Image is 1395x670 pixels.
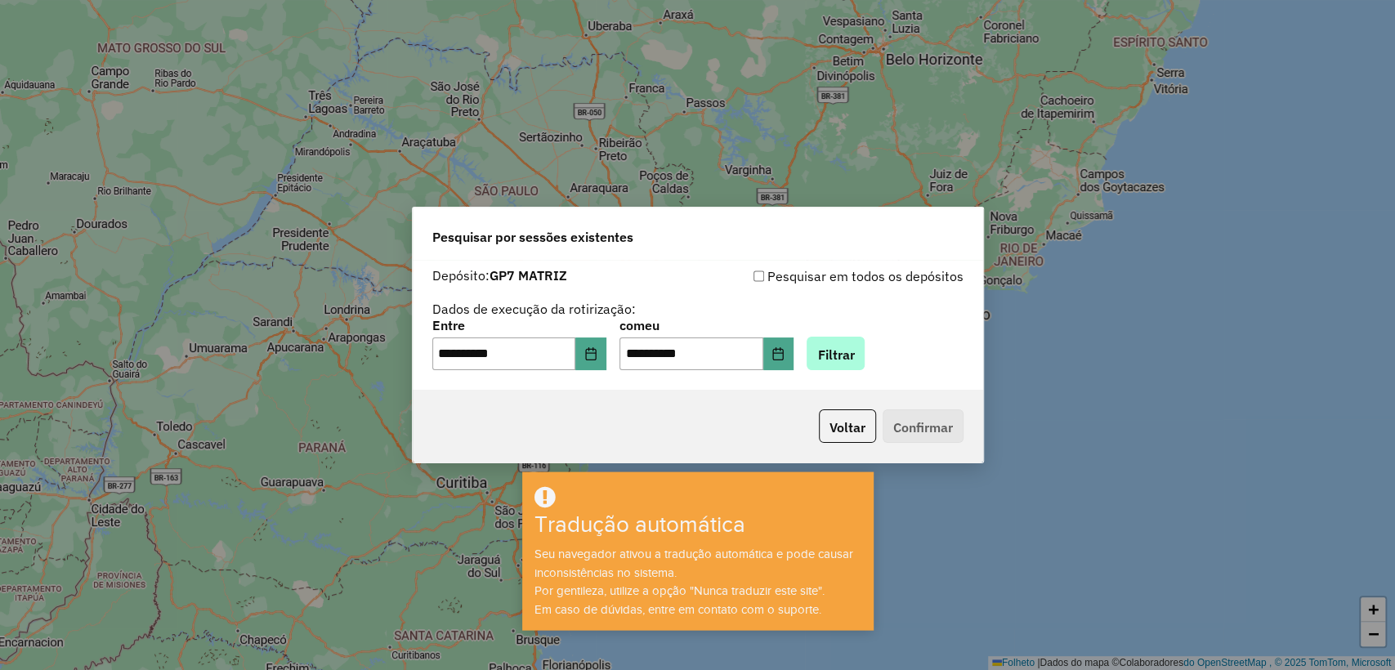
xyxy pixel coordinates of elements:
font: Por gentileza, utilize a opção "Nunca traduzir este site". [534,583,825,596]
font: Filtrar [817,346,854,363]
font: Pesquisar em todos os depósitos [767,268,964,284]
font: comeu [619,317,659,333]
font: GP7 MATRIZ [490,267,567,284]
font: Dados de execução da rotirização: [432,301,636,317]
button: Filtrar [807,337,865,370]
font: Entre [432,317,465,333]
font: Seu navegador ativou a tradução automática e pode causar inconsistências no sistema. [534,547,853,578]
button: Escolha a data [575,337,606,370]
font: Tradução automática [534,511,745,537]
font: Pesquisar por sessões existentes [432,229,633,245]
button: Escolha a data [763,337,794,370]
font: Depósito: [432,267,490,284]
button: Voltar [819,409,876,443]
font: Em caso de dúvidas, entre em contato com o suporte. [534,602,821,615]
font: Voltar [829,419,865,435]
